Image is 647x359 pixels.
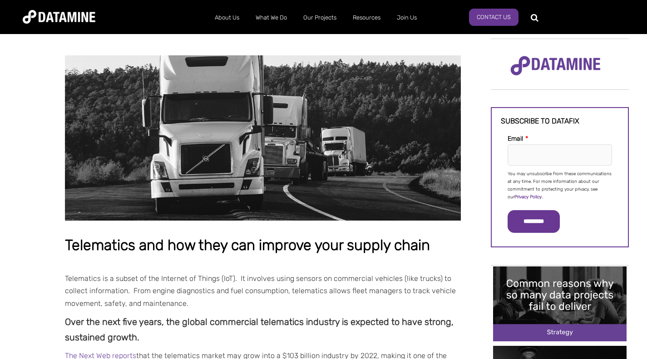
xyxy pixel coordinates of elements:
a: Join Us [389,6,425,30]
p: You may unsubscribe from these communications at any time. For more information about our commitm... [508,170,612,201]
span: Email [508,135,523,143]
span: Telematics is a subset of the Internet of Things (IoT). It involves using sensors on commercial v... [65,274,456,307]
span: Telematics and how they can improve your supply chain [65,236,430,254]
a: About Us [207,6,247,30]
a: Our Projects [295,6,345,30]
h3: Subscribe to datafix [501,117,619,125]
a: Privacy Policy [514,194,542,200]
img: 202108 Telematics blog header image [65,55,461,220]
img: Datamine [23,10,95,24]
img: Datamine Logo No Strapline - Purple [504,50,607,82]
span: Over the next five years, the global commercial telematics industry is expected to have strong, s... [65,316,454,343]
a: Contact Us [469,9,519,26]
a: What We Do [247,6,295,30]
a: Resources [345,6,389,30]
img: Common reasons why so many data projects fail to deliver [493,266,627,341]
